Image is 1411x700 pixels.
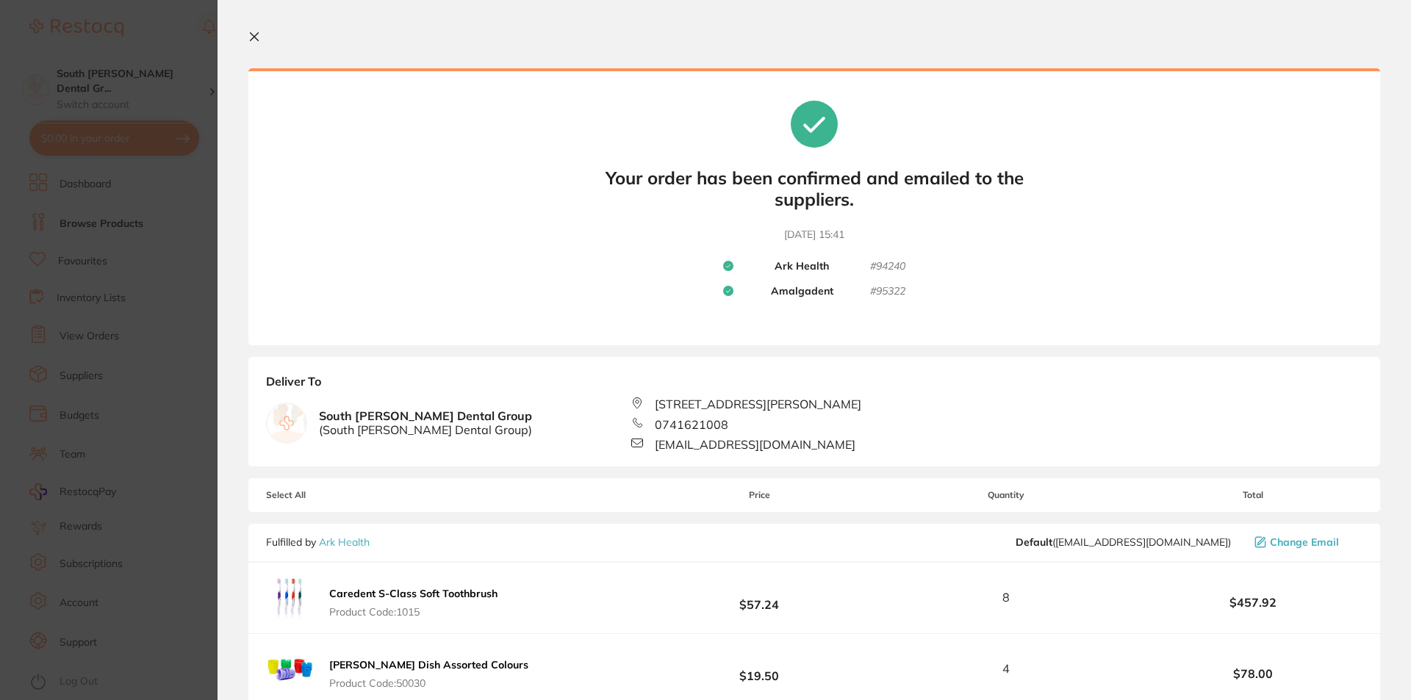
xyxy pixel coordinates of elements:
[329,587,498,600] b: Caredent S-Class Soft Toothbrush
[329,606,498,618] span: Product Code: 1015
[870,285,905,298] small: # 95322
[650,490,869,500] span: Price
[1016,536,1231,548] span: cch@arkhealth.com.au
[594,167,1035,210] b: Your order has been confirmed and emailed to the suppliers.
[1002,591,1010,604] span: 8
[266,490,413,500] span: Select All
[1143,596,1362,609] b: $457.92
[775,260,829,273] b: Ark Health
[266,574,313,621] img: emcxMTBtaw
[1143,667,1362,680] b: $78.00
[1143,490,1362,500] span: Total
[267,403,306,443] img: empty.jpg
[1002,662,1010,675] span: 4
[319,535,370,549] a: Ark Health
[1270,536,1339,548] span: Change Email
[1250,535,1362,549] button: Change Email
[319,409,532,436] b: South [PERSON_NAME] Dental Group
[655,397,861,411] span: [STREET_ADDRESS][PERSON_NAME]
[771,285,833,298] b: Amalgadent
[655,418,728,431] span: 0741621008
[325,587,502,618] button: Caredent S-Class Soft Toothbrush Product Code:1015
[650,584,869,611] b: $57.24
[266,536,370,548] p: Fulfilled by
[325,658,533,689] button: [PERSON_NAME] Dish Assorted Colours Product Code:50030
[266,375,1362,397] b: Deliver To
[870,260,905,273] small: # 94240
[1016,535,1052,549] b: Default
[655,438,855,451] span: [EMAIL_ADDRESS][DOMAIN_NAME]
[266,646,313,693] img: MjVjbG42ZA
[869,490,1143,500] span: Quantity
[329,658,528,671] b: [PERSON_NAME] Dish Assorted Colours
[650,655,869,682] b: $19.50
[319,423,532,436] span: ( South [PERSON_NAME] Dental Group )
[329,677,528,689] span: Product Code: 50030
